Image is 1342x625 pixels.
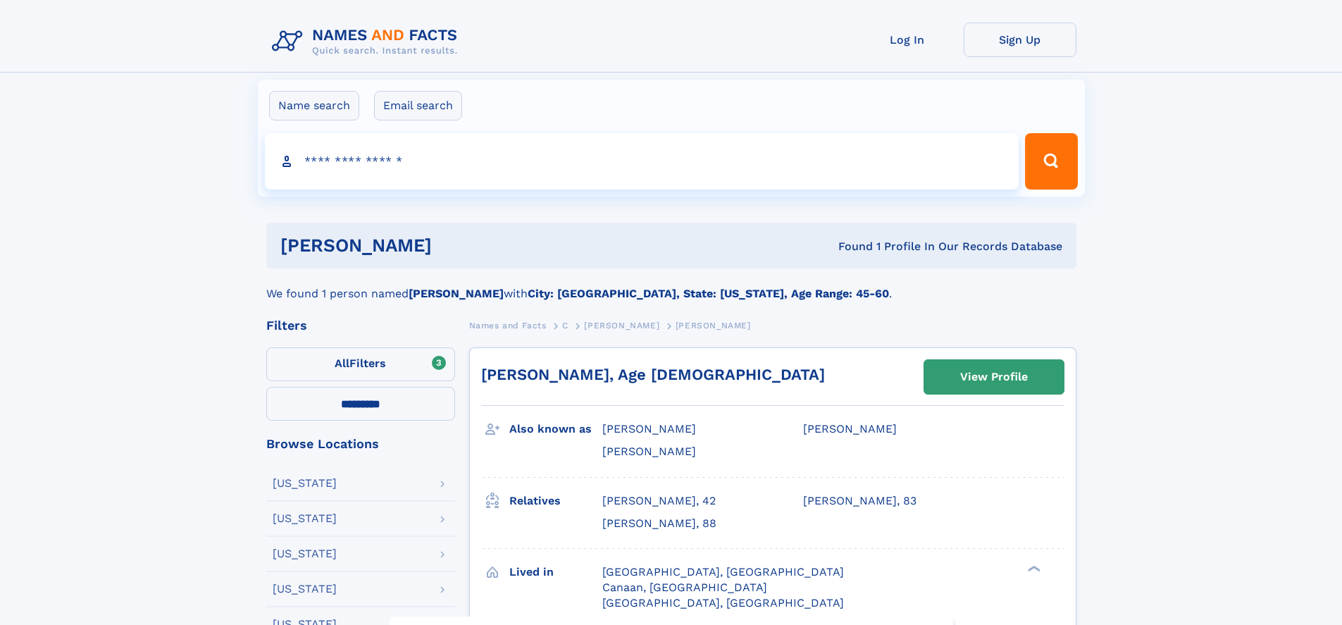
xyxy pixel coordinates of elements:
[269,91,359,120] label: Name search
[851,23,964,57] a: Log In
[273,513,337,524] div: [US_STATE]
[676,321,751,330] span: [PERSON_NAME]
[924,360,1064,394] a: View Profile
[602,493,716,509] a: [PERSON_NAME], 42
[602,565,844,578] span: [GEOGRAPHIC_DATA], [GEOGRAPHIC_DATA]
[602,581,767,594] span: Canaan, [GEOGRAPHIC_DATA]
[265,133,1019,190] input: search input
[1025,133,1077,190] button: Search Button
[1024,564,1041,573] div: ❯
[528,287,889,300] b: City: [GEOGRAPHIC_DATA], State: [US_STATE], Age Range: 45-60
[266,23,469,61] img: Logo Names and Facts
[481,366,825,383] a: [PERSON_NAME], Age [DEMOGRAPHIC_DATA]
[266,268,1076,302] div: We found 1 person named with .
[266,319,455,332] div: Filters
[335,357,349,370] span: All
[635,239,1062,254] div: Found 1 Profile In Our Records Database
[273,583,337,595] div: [US_STATE]
[273,478,337,489] div: [US_STATE]
[562,316,569,334] a: C
[509,560,602,584] h3: Lived in
[409,287,504,300] b: [PERSON_NAME]
[266,438,455,450] div: Browse Locations
[584,316,659,334] a: [PERSON_NAME]
[469,316,547,334] a: Names and Facts
[960,361,1028,393] div: View Profile
[964,23,1076,57] a: Sign Up
[374,91,462,120] label: Email search
[562,321,569,330] span: C
[266,347,455,381] label: Filters
[273,548,337,559] div: [US_STATE]
[803,422,897,435] span: [PERSON_NAME]
[602,516,716,531] a: [PERSON_NAME], 88
[584,321,659,330] span: [PERSON_NAME]
[509,417,602,441] h3: Also known as
[602,422,696,435] span: [PERSON_NAME]
[509,489,602,513] h3: Relatives
[803,493,917,509] a: [PERSON_NAME], 83
[602,596,844,609] span: [GEOGRAPHIC_DATA], [GEOGRAPHIC_DATA]
[602,445,696,458] span: [PERSON_NAME]
[280,237,635,254] h1: [PERSON_NAME]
